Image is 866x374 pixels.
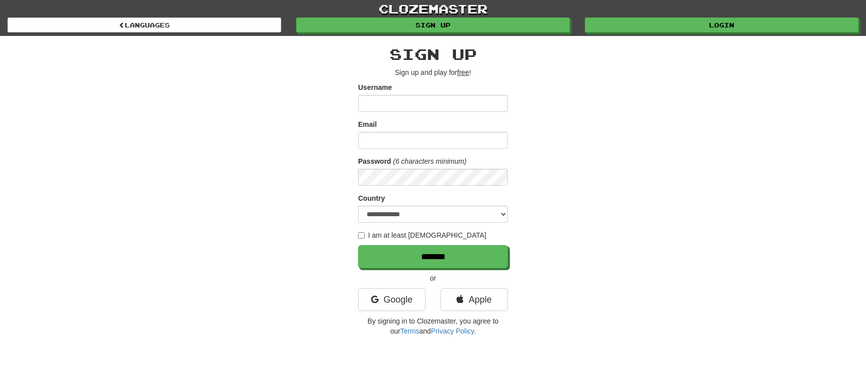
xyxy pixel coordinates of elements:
label: Country [358,193,385,203]
label: Email [358,119,377,129]
label: Username [358,82,392,92]
a: Google [358,288,426,311]
a: Terms [400,327,419,335]
label: I am at least [DEMOGRAPHIC_DATA] [358,230,486,240]
a: Languages [7,17,281,32]
input: I am at least [DEMOGRAPHIC_DATA] [358,232,365,239]
a: Privacy Policy [431,327,474,335]
u: free [457,68,469,76]
a: Sign up [296,17,570,32]
p: or [358,273,508,283]
label: Password [358,156,391,166]
em: (6 characters minimum) [393,157,466,165]
a: Apple [440,288,508,311]
p: Sign up and play for ! [358,67,508,77]
a: Login [585,17,859,32]
h2: Sign up [358,46,508,62]
p: By signing in to Clozemaster, you agree to our and . [358,316,508,336]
